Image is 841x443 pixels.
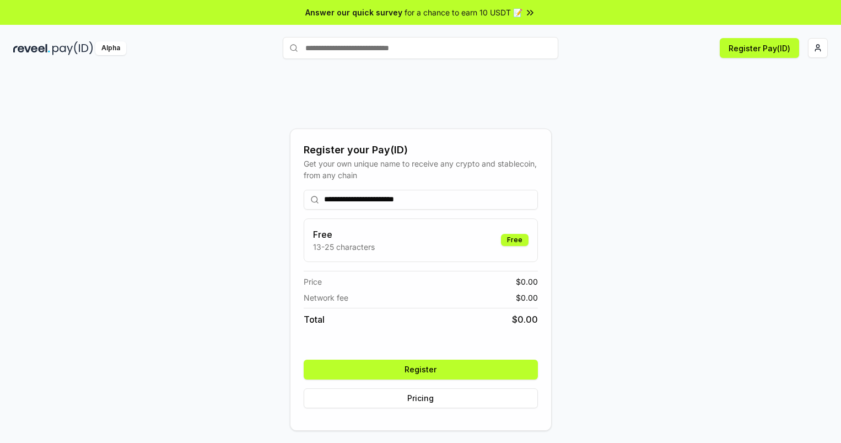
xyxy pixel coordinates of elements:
[13,41,50,55] img: reveel_dark
[720,38,799,58] button: Register Pay(ID)
[405,7,522,18] span: for a chance to earn 10 USDT 📝
[304,388,538,408] button: Pricing
[313,241,375,253] p: 13-25 characters
[516,292,538,303] span: $ 0.00
[304,158,538,181] div: Get your own unique name to receive any crypto and stablecoin, from any chain
[501,234,529,246] div: Free
[516,276,538,287] span: $ 0.00
[305,7,402,18] span: Answer our quick survey
[52,41,93,55] img: pay_id
[304,292,348,303] span: Network fee
[304,276,322,287] span: Price
[304,142,538,158] div: Register your Pay(ID)
[512,313,538,326] span: $ 0.00
[313,228,375,241] h3: Free
[304,313,325,326] span: Total
[304,360,538,380] button: Register
[95,41,126,55] div: Alpha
